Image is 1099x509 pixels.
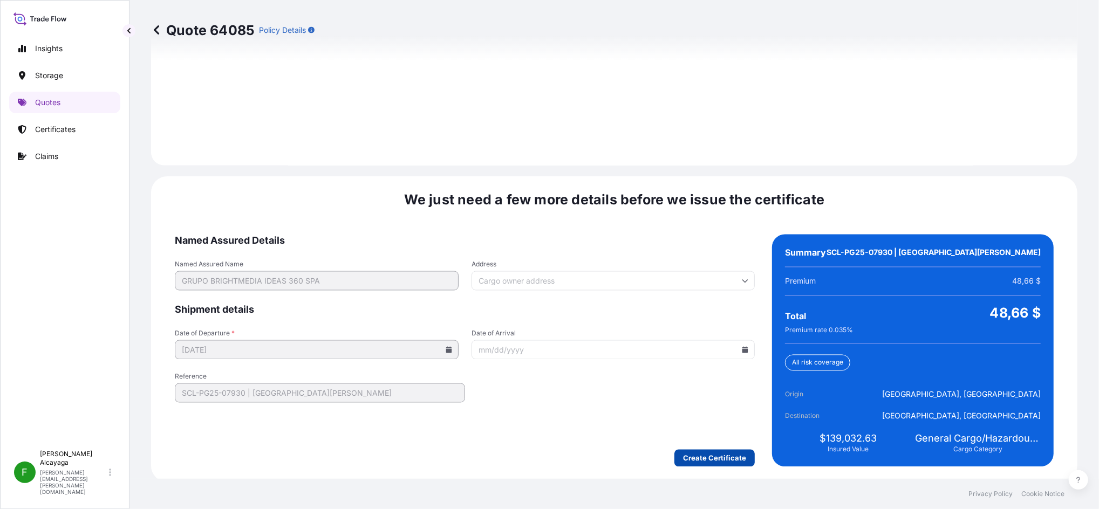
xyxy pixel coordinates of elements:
span: Origin [785,389,845,400]
span: Named Assured Details [175,235,755,247]
span: Date of Arrival [472,329,755,338]
a: Cookie Notice [1021,490,1064,498]
p: Certificates [35,124,76,135]
span: Cargo Category [953,445,1002,454]
span: [GEOGRAPHIC_DATA], [GEOGRAPHIC_DATA] [882,389,1041,400]
span: Total [785,311,806,322]
button: Create Certificate [674,450,755,467]
span: Named Assured Name [175,260,459,269]
p: [PERSON_NAME] Alcayaga [40,450,107,467]
span: Premium rate 0.035 % [785,326,853,335]
input: mm/dd/yyyy [472,340,755,360]
span: Insured Value [828,445,869,454]
input: Your internal reference [175,383,465,403]
span: F [22,467,28,478]
p: Claims [35,151,58,162]
input: mm/dd/yyyy [175,340,459,360]
div: All risk coverage [785,355,850,371]
p: Insights [35,43,63,54]
span: We just need a few more details before we issue the certificate [404,191,825,209]
span: Premium [785,276,816,287]
p: [PERSON_NAME][EMAIL_ADDRESS][PERSON_NAME][DOMAIN_NAME] [40,469,107,495]
p: Policy Details [259,25,306,36]
span: General Cargo/Hazardous Material [915,432,1041,445]
p: Quotes [35,97,60,108]
a: Certificates [9,119,120,140]
input: Cargo owner address [472,271,755,291]
p: Quote 64085 [151,22,255,39]
a: Claims [9,146,120,167]
span: Date of Departure [175,329,459,338]
span: [GEOGRAPHIC_DATA], [GEOGRAPHIC_DATA] [882,411,1041,422]
a: Quotes [9,92,120,113]
span: 48,66 $ [1012,276,1041,287]
span: Destination [785,411,845,422]
span: SCL-PG25-07930 | [GEOGRAPHIC_DATA][PERSON_NAME] [827,247,1041,258]
a: Storage [9,65,120,86]
a: Insights [9,38,120,59]
span: Shipment details [175,304,755,317]
span: Reference [175,373,465,381]
span: $139,032.63 [820,432,877,445]
a: Privacy Policy [968,490,1013,498]
p: Create Certificate [683,453,746,464]
p: Storage [35,70,63,81]
span: Address [472,260,755,269]
span: Summary [785,247,826,258]
span: 48,66 $ [990,305,1041,322]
